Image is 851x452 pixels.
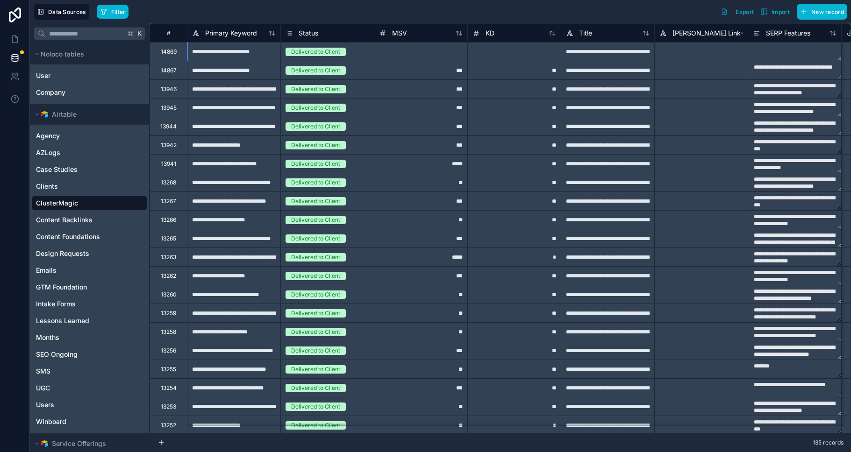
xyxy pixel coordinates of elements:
[811,8,844,15] span: New record
[291,328,340,336] div: Delivered to Client
[161,179,176,186] div: 13268
[161,104,177,112] div: 13945
[161,85,177,93] div: 13946
[161,254,176,261] div: 13263
[291,403,340,411] div: Delivered to Client
[161,310,176,317] div: 13259
[291,384,340,392] div: Delivered to Client
[161,347,176,354] div: 13256
[291,66,340,75] div: Delivered to Client
[793,4,847,20] a: New record
[291,85,340,93] div: Delivered to Client
[672,28,741,38] span: [PERSON_NAME] Link
[766,28,810,38] span: SERP Features
[291,178,340,187] div: Delivered to Client
[797,4,847,20] button: New record
[291,421,340,430] div: Delivered to Client
[161,403,176,410] div: 13253
[161,384,177,392] div: 13254
[34,4,89,20] button: Data Sources
[111,8,126,15] span: Filter
[291,290,340,299] div: Delivered to Client
[161,67,177,74] div: 14867
[291,104,340,112] div: Delivered to Client
[291,346,340,355] div: Delivered to Client
[291,234,340,243] div: Delivered to Client
[736,8,754,15] span: Export
[161,141,177,149] div: 13942
[161,235,176,242] div: 13265
[161,366,176,373] div: 13255
[157,29,180,36] div: #
[757,4,793,20] button: Import
[161,48,177,56] div: 14869
[161,160,176,168] div: 13941
[291,197,340,205] div: Delivered to Client
[717,4,757,20] button: Export
[48,8,86,15] span: Data Sources
[161,198,176,205] div: 13267
[160,123,177,130] div: 13944
[136,30,143,37] span: K
[772,8,790,15] span: Import
[97,5,129,19] button: Filter
[299,28,318,38] span: Status
[291,309,340,318] div: Delivered to Client
[392,28,407,38] span: MSV
[291,141,340,149] div: Delivered to Client
[291,216,340,224] div: Delivered to Client
[291,122,340,131] div: Delivered to Client
[291,160,340,168] div: Delivered to Client
[161,216,176,224] div: 13266
[813,439,844,446] span: 135 records
[291,365,340,374] div: Delivered to Client
[161,422,176,429] div: 13252
[291,253,340,261] div: Delivered to Client
[579,28,592,38] span: Title
[486,28,494,38] span: KD
[291,48,340,56] div: Delivered to Client
[291,272,340,280] div: Delivered to Client
[161,291,177,298] div: 13260
[161,328,176,336] div: 13258
[205,28,257,38] span: Primary Keyword
[161,272,176,280] div: 13262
